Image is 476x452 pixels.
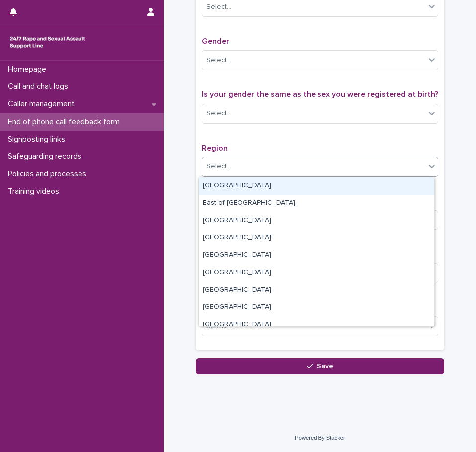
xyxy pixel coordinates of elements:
p: End of phone call feedback form [4,117,128,127]
span: Is your gender the same as the sex you were registered at birth? [202,90,438,98]
span: Gender [202,37,229,45]
p: Signposting links [4,135,73,144]
div: North East [199,229,434,247]
div: Select... [206,55,231,66]
p: Homepage [4,65,54,74]
a: Powered By Stacker [295,435,345,441]
div: Select... [206,2,231,12]
div: Select... [206,161,231,172]
p: Policies and processes [4,169,94,179]
div: Greater London [199,212,434,229]
div: East Midlands [199,177,434,195]
p: Training videos [4,187,67,196]
div: Wales [199,299,434,316]
span: Save [317,363,333,370]
div: West Midlands [199,316,434,334]
div: South West [199,282,434,299]
span: Region [202,144,228,152]
div: North West [199,247,434,264]
button: Save [196,358,444,374]
p: Caller management [4,99,82,109]
p: Call and chat logs [4,82,76,91]
img: rhQMoQhaT3yELyF149Cw [8,32,87,52]
div: Select... [206,108,231,119]
p: Safeguarding records [4,152,89,161]
div: East of England [199,195,434,212]
div: South East [199,264,434,282]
